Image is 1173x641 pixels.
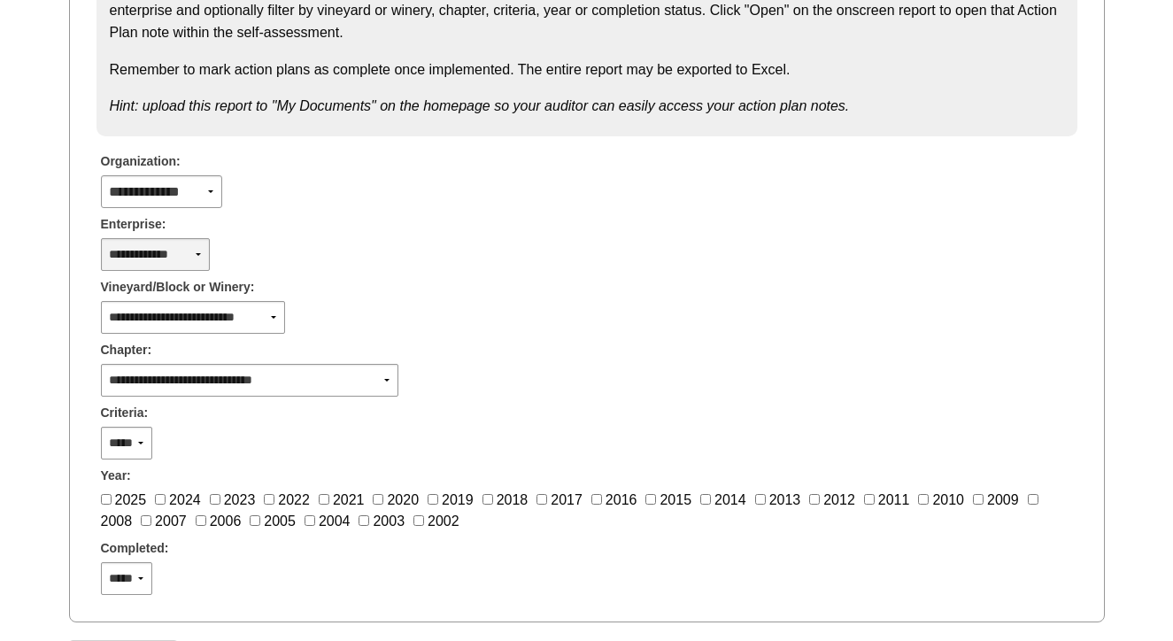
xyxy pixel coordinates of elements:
[932,492,964,507] label: 2010
[101,152,181,171] span: Organization:
[101,539,169,558] span: Completed:
[101,514,133,529] label: 2008
[551,492,583,507] label: 2017
[101,467,131,485] span: Year:
[224,492,256,507] label: 2023
[155,514,187,529] label: 2007
[101,404,149,422] span: Criteria:
[387,492,419,507] label: 2020
[101,215,166,234] span: Enterprise:
[769,492,801,507] label: 2013
[101,278,255,297] span: Vineyard/Block or Winery:
[210,514,242,529] label: 2006
[823,492,855,507] label: 2012
[442,492,474,507] label: 2019
[428,514,459,529] label: 2002
[660,492,691,507] label: 2015
[319,514,351,529] label: 2004
[497,492,529,507] label: 2018
[278,492,310,507] label: 2022
[606,492,637,507] label: 2016
[101,341,152,359] span: Chapter:
[987,492,1019,507] label: 2009
[264,514,296,529] label: 2005
[333,492,365,507] label: 2021
[110,58,1064,81] p: Remember to mark action plans as complete once implemented. The entire report may be exported to ...
[169,492,201,507] label: 2024
[878,492,910,507] label: 2011
[115,492,147,507] label: 2025
[714,492,746,507] label: 2014
[373,514,405,529] label: 2003
[110,95,1064,118] p: Hint: upload this report to "My Documents" on the homepage so your auditor can easily access your...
